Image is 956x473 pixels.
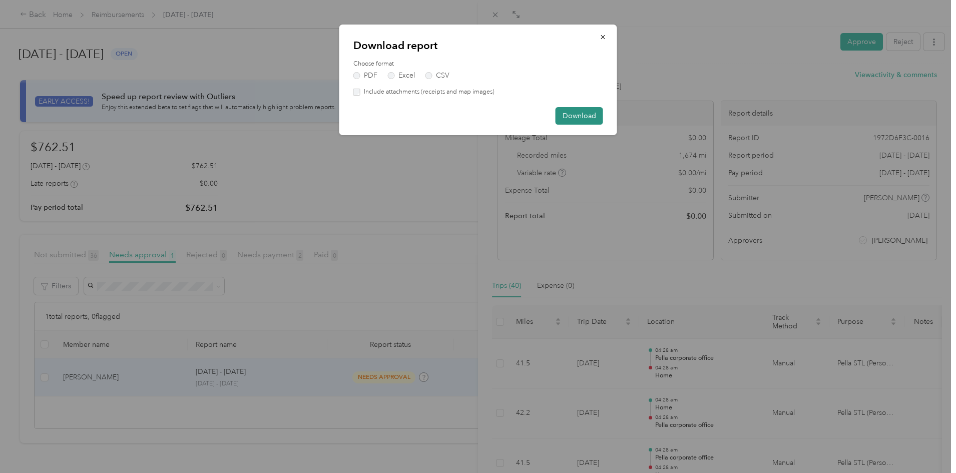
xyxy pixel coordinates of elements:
button: Download [556,107,603,125]
label: Include attachments (receipts and map images) [360,88,495,97]
iframe: Everlance-gr Chat Button Frame [900,417,956,473]
label: Excel [388,72,415,79]
label: CSV [425,72,449,79]
label: PDF [353,72,377,79]
p: Download report [353,39,603,53]
label: Choose format [353,60,603,69]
